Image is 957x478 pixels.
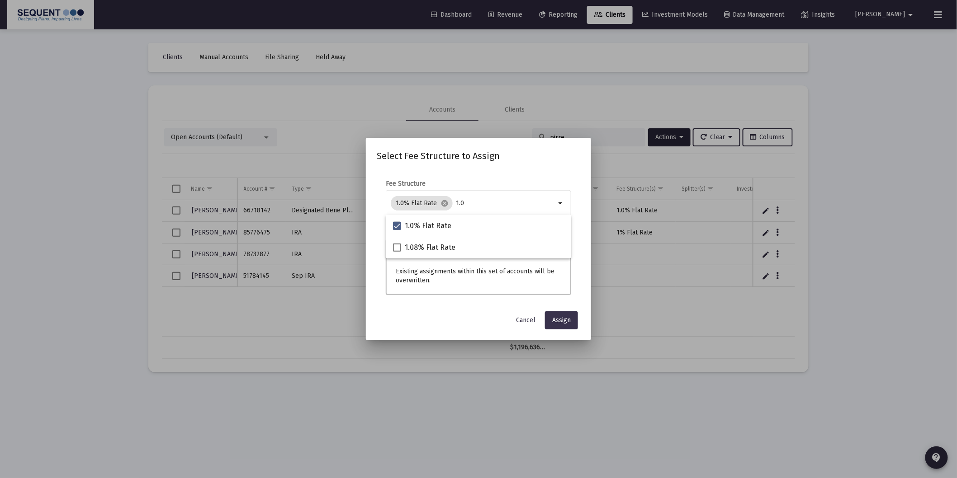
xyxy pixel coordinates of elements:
[545,311,578,329] button: Assign
[391,196,453,211] mat-chip: 1.0% Flat Rate
[509,311,543,329] button: Cancel
[405,242,455,253] span: 1.08% Flat Rate
[516,316,535,324] span: Cancel
[386,180,426,187] label: Fee Structure
[556,198,567,209] mat-icon: arrow_drop_down
[441,199,449,207] mat-icon: cancel
[391,194,556,212] mat-chip-list: Selection
[377,149,580,163] h2: Select Fee Structure to Assign
[552,316,571,324] span: Assign
[386,239,571,295] div: You are assigning to the selected fee structure. Existing assignments within this set of accounts...
[405,220,451,231] span: 1.0% Flat Rate
[456,200,556,207] input: Select fee structures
